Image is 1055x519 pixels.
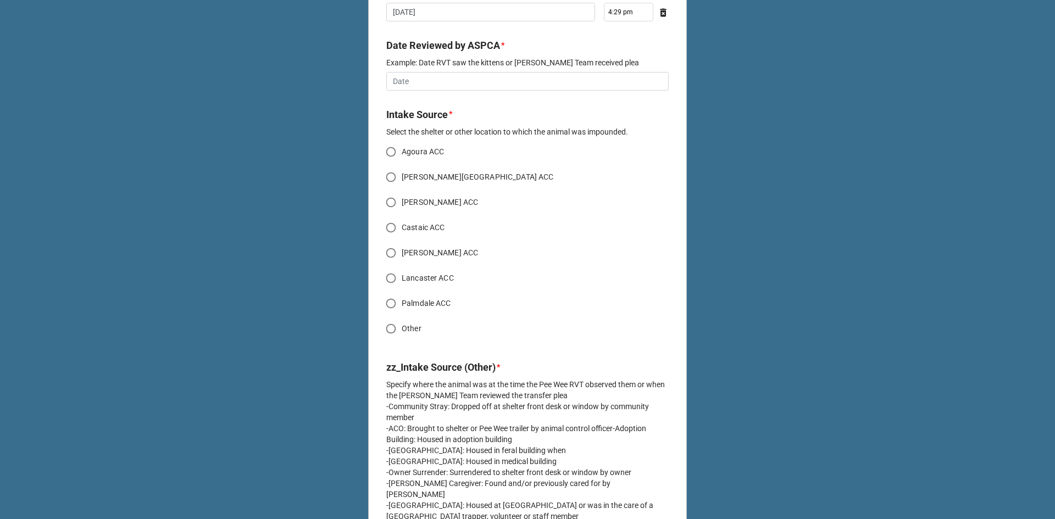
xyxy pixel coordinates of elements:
[386,38,500,53] label: Date Reviewed by ASPCA
[386,107,448,122] label: Intake Source
[402,197,478,208] span: [PERSON_NAME] ACC
[386,126,669,137] p: Select the shelter or other location to which the animal was impounded.
[402,298,451,309] span: Palmdale ACC
[386,3,595,21] input: Date
[402,323,421,334] span: Other
[402,146,444,158] span: Agoura ACC
[402,272,454,284] span: Lancaster ACC
[402,222,445,233] span: Castaic ACC
[386,360,496,375] label: zz_Intake Source (Other)
[402,247,478,259] span: [PERSON_NAME] ACC
[604,3,653,21] input: Time
[386,57,669,68] p: Example: Date RVT saw the kittens or [PERSON_NAME] Team received plea
[402,171,553,183] span: [PERSON_NAME][GEOGRAPHIC_DATA] ACC
[386,72,669,91] input: Date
